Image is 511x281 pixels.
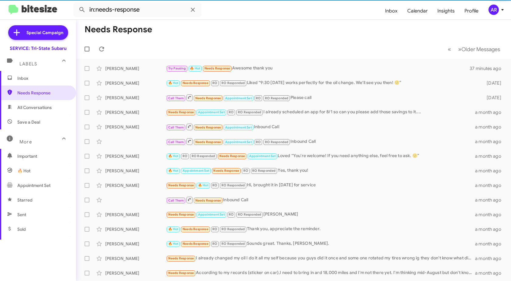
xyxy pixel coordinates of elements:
[17,119,40,125] span: Save a Deal
[475,212,506,218] div: a month ago
[166,123,475,131] div: Inbound Call
[212,242,217,246] span: RO
[256,140,261,144] span: RO
[166,269,475,276] div: According to my records (sticker on car),I need to bring in ard 18,000 miles and I'm not there ye...
[221,227,245,231] span: RO Responded
[17,182,50,188] span: Appointment Set
[166,226,475,233] div: Thank you, appreciate the reminder.
[168,271,194,275] span: Needs Response
[448,45,451,53] span: «
[475,182,506,188] div: a month ago
[433,2,460,20] a: Insights
[182,169,209,173] span: Appointment Set
[402,2,433,20] a: Calendar
[105,241,166,247] div: [PERSON_NAME]
[166,182,475,189] div: Hi, brought it in [DATE] for service
[229,213,234,216] span: RO
[243,169,248,173] span: RO
[229,110,234,114] span: RO
[444,43,455,55] button: Previous
[168,256,194,260] span: Needs Response
[166,167,475,174] div: Yes, thank you!
[168,81,179,85] span: 🔥 Hot
[460,2,483,20] a: Profile
[166,211,475,218] div: [PERSON_NAME]
[475,197,506,203] div: a month ago
[17,197,33,203] span: Starred
[105,80,166,86] div: [PERSON_NAME]
[454,43,504,55] button: Next
[10,45,67,51] div: SERVICE: Tri-State Subaru
[19,139,32,145] span: More
[168,66,186,70] span: Try Pausing
[212,227,217,231] span: RO
[380,2,402,20] a: Inbox
[212,183,217,187] span: RO
[225,125,252,129] span: Appointment Set
[168,169,179,173] span: 🔥 Hot
[221,242,245,246] span: RO Responded
[195,140,221,144] span: Needs Response
[168,125,184,129] span: Call Them
[17,90,69,96] span: Needs Response
[475,109,506,115] div: a month ago
[19,61,37,67] span: Labels
[225,140,252,144] span: Appointment Set
[221,183,245,187] span: RO Responded
[105,168,166,174] div: [PERSON_NAME]
[475,153,506,159] div: a month ago
[105,153,166,159] div: [PERSON_NAME]
[221,81,245,85] span: RO Responded
[198,183,208,187] span: 🔥 Hot
[17,153,69,159] span: Important
[105,226,166,232] div: [PERSON_NAME]
[166,65,470,72] div: Awesome thank you
[195,125,221,129] span: Needs Response
[17,226,26,232] span: Sold
[198,110,225,114] span: Appointment Set
[470,65,506,72] div: 37 minutes ago
[168,140,184,144] span: Call Them
[198,213,225,216] span: Appointment Set
[168,242,179,246] span: 🔥 Hot
[17,104,52,111] span: All Conversations
[17,212,26,218] span: Sent
[249,154,276,158] span: Appointment Set
[213,169,239,173] span: Needs Response
[444,43,504,55] nav: Page navigation example
[168,96,184,100] span: Call Them
[475,241,506,247] div: a month ago
[212,81,217,85] span: RO
[26,30,63,36] span: Special Campaign
[85,25,152,34] h1: Needs Response
[168,110,194,114] span: Needs Response
[105,270,166,276] div: [PERSON_NAME]
[105,212,166,218] div: [PERSON_NAME]
[475,139,506,145] div: a month ago
[168,183,194,187] span: Needs Response
[168,213,194,216] span: Needs Response
[195,198,221,202] span: Needs Response
[195,96,221,100] span: Needs Response
[238,110,261,114] span: RO Responded
[74,2,201,17] input: Search
[166,138,475,145] div: Inbound Call
[105,255,166,262] div: [PERSON_NAME]
[256,96,261,100] span: RO
[475,226,506,232] div: a month ago
[475,124,506,130] div: a month ago
[105,95,166,101] div: [PERSON_NAME]
[475,270,506,276] div: a month ago
[166,94,478,101] div: Please call
[168,198,184,202] span: Call Them
[105,109,166,115] div: [PERSON_NAME]
[166,109,475,116] div: I already scheduled an app for 8/1 so can you please add those savings to it....
[166,240,475,247] div: Sounds great. Thanks, [PERSON_NAME].
[204,66,230,70] span: Needs Response
[105,124,166,130] div: [PERSON_NAME]
[17,75,69,81] span: Inbox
